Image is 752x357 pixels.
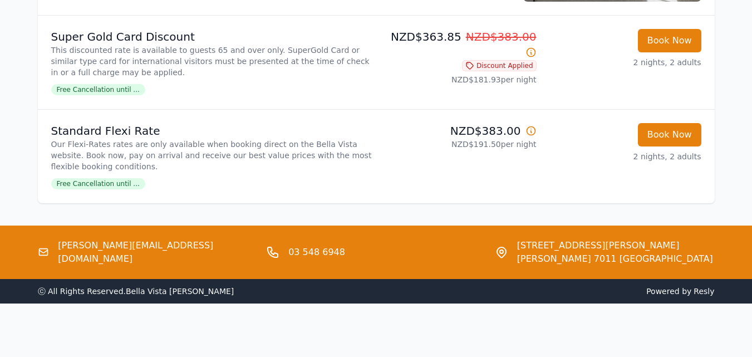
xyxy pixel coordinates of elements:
p: NZD$191.50 per night [381,139,537,150]
a: Resly [694,287,714,296]
span: ⓒ All Rights Reserved. Bella Vista [PERSON_NAME] [38,287,234,296]
p: NZD$181.93 per night [381,74,537,85]
span: [STREET_ADDRESS][PERSON_NAME] [517,239,713,252]
p: This discounted rate is available to guests 65 and over only. SuperGold Card or similar type card... [51,45,372,78]
span: NZD$383.00 [466,30,537,43]
button: Book Now [638,29,701,52]
span: Discount Applied [462,60,537,71]
p: NZD$383.00 [381,123,537,139]
p: NZD$363.85 [381,29,537,60]
button: Book Now [638,123,701,146]
span: Free Cancellation until ... [51,178,145,189]
a: 03 548 6948 [288,246,345,259]
p: 2 nights, 2 adults [545,151,701,162]
p: Super Gold Card Discount [51,29,372,45]
p: 2 nights, 2 adults [545,57,701,68]
p: Our Flexi-Rates rates are only available when booking direct on the Bella Vista website. Book now... [51,139,372,172]
span: Free Cancellation until ... [51,84,145,95]
span: Powered by [381,286,715,297]
span: [PERSON_NAME] 7011 [GEOGRAPHIC_DATA] [517,252,713,266]
a: [PERSON_NAME][EMAIL_ADDRESS][DOMAIN_NAME] [58,239,257,266]
p: Standard Flexi Rate [51,123,372,139]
